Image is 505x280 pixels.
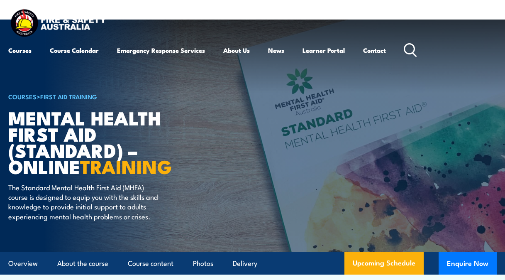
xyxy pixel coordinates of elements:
a: Courses [8,40,32,60]
a: Overview [8,253,38,275]
a: Course Calendar [50,40,99,60]
h1: Mental Health First Aid (Standard) – Online [8,109,213,174]
a: Upcoming Schedule [344,252,424,275]
a: About Us [223,40,250,60]
a: Photos [193,253,213,275]
a: COURSES [8,92,37,101]
a: Emergency Response Services [117,40,205,60]
a: First Aid Training [40,92,97,101]
a: Contact [363,40,386,60]
h6: > [8,91,213,101]
p: The Standard Mental Health First Aid (MHFA) course is designed to equip you with the skills and k... [8,182,160,221]
button: Enquire Now [439,252,497,275]
a: Learner Portal [303,40,345,60]
a: News [268,40,284,60]
a: Course content [128,253,173,275]
strong: TRAINING [80,152,172,180]
a: Delivery [233,253,257,275]
a: About the course [57,253,108,275]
